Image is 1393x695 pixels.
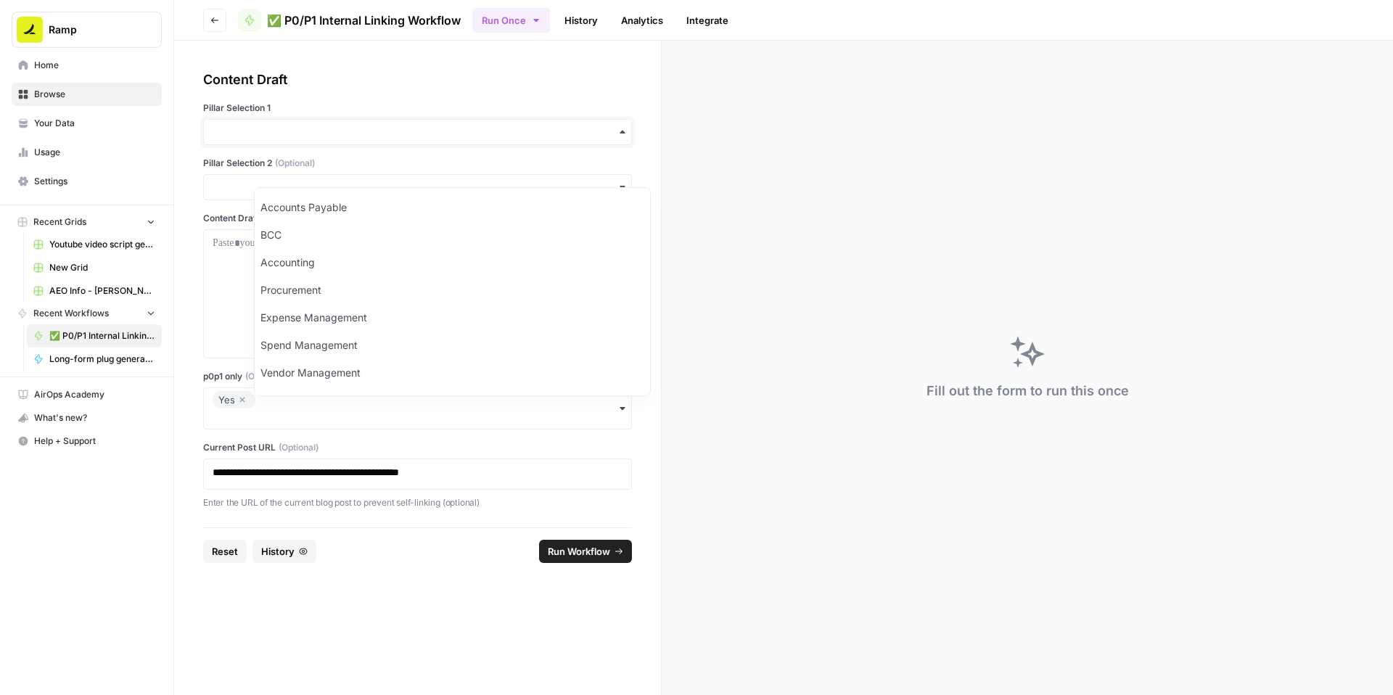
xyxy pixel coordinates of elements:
span: Usage [34,146,155,159]
a: AirOps Academy [12,383,162,406]
a: ✅ P0/P1 Internal Linking Workflow [238,9,461,32]
div: Procurement [255,276,650,304]
span: Recent Workflows [33,307,109,320]
a: ✅ P0/P1 Internal Linking Workflow [27,324,162,347]
div: Yes [218,391,250,408]
a: Youtube video script generator [27,233,162,256]
p: Enter the URL of the current blog post to prevent self-linking (optional) [203,495,632,510]
div: BCC [255,221,650,249]
a: Analytics [612,9,672,32]
div: Accounts Payable [255,194,650,221]
span: (Optional) [279,441,319,454]
img: Ramp Logo [17,17,43,43]
span: Help + Support [34,435,155,448]
button: Run Workflow [539,540,632,563]
span: Settings [34,175,155,188]
a: Usage [12,141,162,164]
button: Help + Support [12,429,162,453]
div: Vendor Management [255,359,650,387]
div: What's new? [12,407,161,429]
button: Workspace: Ramp [12,12,162,48]
a: History [556,9,607,32]
span: (Optional) [245,370,285,383]
a: New Grid [27,256,162,279]
a: Your Data [12,112,162,135]
a: Settings [12,170,162,193]
label: Content Draft in HTML [203,212,632,225]
div: Spend Management [255,332,650,359]
button: What's new? [12,406,162,429]
span: Home [34,59,155,72]
button: Recent Workflows [12,303,162,324]
span: Ramp [49,22,136,37]
a: Home [12,54,162,77]
span: Long-form plug generator – Content tuning version [49,353,155,366]
span: New Grid [49,261,155,274]
label: p0p1 only [203,370,632,383]
span: Your Data [34,117,155,130]
div: Content Draft [203,70,632,90]
span: AEO Info - [PERSON_NAME] [49,284,155,297]
button: Yes [203,387,632,429]
span: (Optional) [275,157,315,170]
div: Accounting [255,249,650,276]
span: Reset [212,544,238,559]
label: Pillar Selection 2 [203,157,632,170]
span: History [261,544,295,559]
span: Run Workflow [548,544,610,559]
div: FinOps [255,387,650,414]
a: Long-form plug generator – Content tuning version [27,347,162,371]
button: Recent Grids [12,211,162,233]
span: ✅ P0/P1 Internal Linking Workflow [49,329,155,342]
label: Pillar Selection 1 [203,102,632,115]
span: ✅ P0/P1 Internal Linking Workflow [267,12,461,29]
span: AirOps Academy [34,388,155,401]
button: Reset [203,540,247,563]
span: Browse [34,88,155,101]
a: AEO Info - [PERSON_NAME] [27,279,162,303]
div: Fill out the form to run this once [926,381,1129,401]
div: Expense Management [255,304,650,332]
button: Run Once [472,8,550,33]
label: Current Post URL [203,441,632,454]
button: History [252,540,316,563]
span: Recent Grids [33,215,86,229]
a: Browse [12,83,162,106]
span: Youtube video script generator [49,238,155,251]
a: Integrate [678,9,737,32]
